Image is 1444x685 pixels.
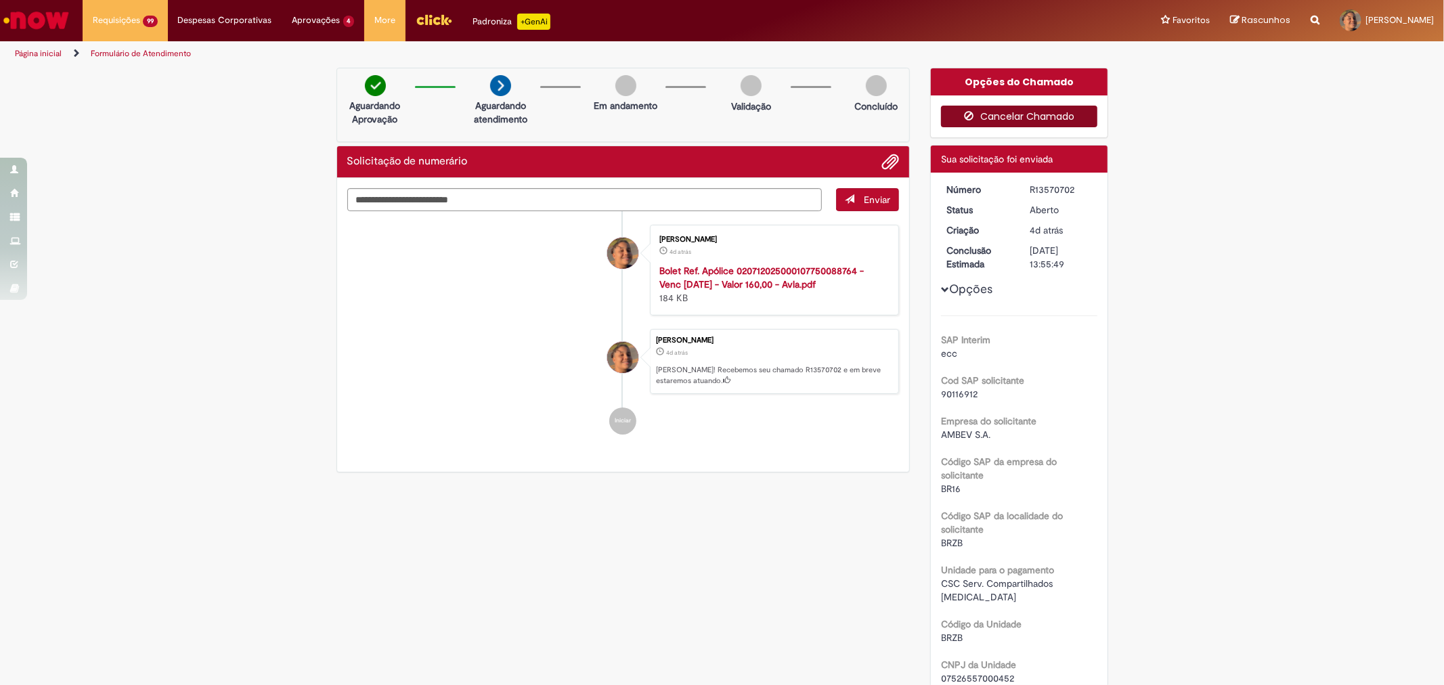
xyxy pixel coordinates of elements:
p: Aguardando atendimento [468,99,533,126]
span: ecc [941,347,957,359]
span: Enviar [864,194,890,206]
p: Concluído [854,100,898,113]
a: Rascunhos [1230,14,1290,27]
img: arrow-next.png [490,75,511,96]
span: BR16 [941,483,961,495]
div: [PERSON_NAME] [656,336,892,345]
img: ServiceNow [1,7,71,34]
span: [PERSON_NAME] [1365,14,1434,26]
p: Aguardando Aprovação [343,99,408,126]
div: Aberto [1030,203,1093,217]
h2: Solicitação de numerário Histórico de tíquete [347,156,468,168]
img: img-circle-grey.png [615,75,636,96]
div: Stella Duarte [607,238,638,269]
b: CNPJ da Unidade [941,659,1016,671]
b: Empresa do solicitante [941,415,1036,427]
p: Validação [731,100,771,113]
span: 4 [343,16,355,27]
div: Padroniza [473,14,550,30]
textarea: Digite sua mensagem aqui... [347,188,823,211]
span: 4d atrás [1030,224,1063,236]
ul: Trilhas de página [10,41,953,66]
time: 26/09/2025 13:55:40 [670,248,691,256]
div: [DATE] 13:55:49 [1030,244,1093,271]
span: 4d atrás [666,349,688,357]
img: img-circle-grey.png [741,75,762,96]
span: Aprovações [292,14,341,27]
b: Cod SAP solicitante [941,374,1024,386]
span: AMBEV S.A. [941,428,990,441]
span: Despesas Corporativas [178,14,272,27]
p: [PERSON_NAME]! Recebemos seu chamado R13570702 e em breve estaremos atuando. [656,365,892,386]
time: 26/09/2025 13:55:45 [1030,224,1063,236]
dt: Número [936,183,1020,196]
button: Cancelar Chamado [941,106,1097,127]
button: Adicionar anexos [881,153,899,171]
div: [PERSON_NAME] [659,236,885,244]
a: Formulário de Atendimento [91,48,191,59]
li: Stella Duarte [347,329,900,394]
span: Favoritos [1173,14,1210,27]
span: 90116912 [941,388,978,400]
b: SAP Interim [941,334,990,346]
p: +GenAi [517,14,550,30]
ul: Histórico de tíquete [347,211,900,448]
div: Opções do Chamado [931,68,1108,95]
b: Código SAP da localidade do solicitante [941,510,1063,535]
button: Enviar [836,188,899,211]
time: 26/09/2025 13:55:45 [666,349,688,357]
p: Em andamento [594,99,657,112]
div: R13570702 [1030,183,1093,196]
span: Rascunhos [1242,14,1290,26]
b: Unidade para o pagamento [941,564,1054,576]
span: CSC Serv. Compartilhados [MEDICAL_DATA] [941,577,1055,603]
dt: Status [936,203,1020,217]
span: BRZB [941,537,963,549]
div: Stella Duarte [607,342,638,373]
img: check-circle-green.png [365,75,386,96]
span: 4d atrás [670,248,691,256]
img: img-circle-grey.png [866,75,887,96]
span: Requisições [93,14,140,27]
a: Página inicial [15,48,62,59]
b: Código SAP da empresa do solicitante [941,456,1057,481]
a: Bolet Ref. Apólice 020712025000107750088764 - Venc [DATE] - Valor 160,00 - Avla.pdf [659,265,864,290]
dt: Conclusão Estimada [936,244,1020,271]
img: click_logo_yellow_360x200.png [416,9,452,30]
span: BRZB [941,632,963,644]
div: 184 KB [659,264,885,305]
div: 26/09/2025 13:55:45 [1030,223,1093,237]
dt: Criação [936,223,1020,237]
span: 07526557000452 [941,672,1014,684]
span: More [374,14,395,27]
span: Sua solicitação foi enviada [941,153,1053,165]
b: Código da Unidade [941,618,1022,630]
span: 99 [143,16,158,27]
